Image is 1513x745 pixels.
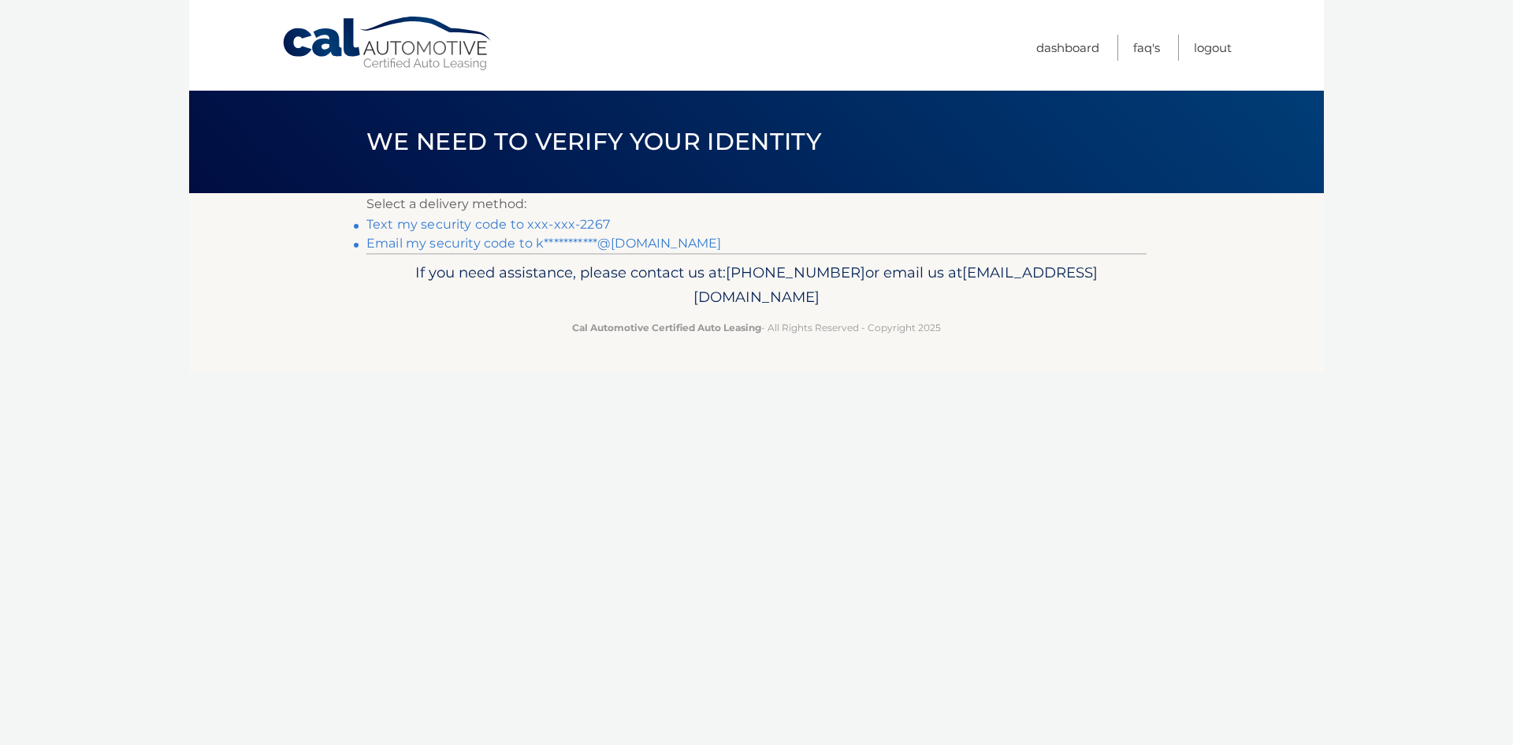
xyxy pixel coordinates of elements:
[281,16,494,72] a: Cal Automotive
[366,127,821,156] span: We need to verify your identity
[572,322,761,333] strong: Cal Automotive Certified Auto Leasing
[1133,35,1160,61] a: FAQ's
[366,217,610,232] a: Text my security code to xxx-xxx-2267
[726,263,865,281] span: [PHONE_NUMBER]
[366,193,1147,215] p: Select a delivery method:
[377,319,1136,336] p: - All Rights Reserved - Copyright 2025
[1194,35,1232,61] a: Logout
[377,260,1136,311] p: If you need assistance, please contact us at: or email us at
[1036,35,1099,61] a: Dashboard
